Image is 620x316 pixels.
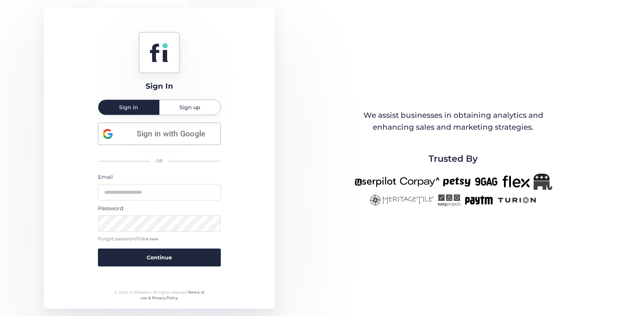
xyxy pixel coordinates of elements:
img: petsy-new.png [443,174,470,190]
div: Password [98,204,221,212]
img: easyprojects-new.png [438,194,461,206]
img: turion-new.png [497,194,537,206]
img: userpilot-new.png [354,174,396,190]
span: Sign in [119,105,138,110]
div: Sign In [146,80,173,92]
img: Republicanlogo-bw.png [534,174,552,190]
button: Continue [98,249,221,266]
span: Continue [147,253,172,262]
span: Sign in with Google [126,128,216,140]
div: We assist businesses in obtaining analytics and enhancing sales and marketing strategies. [355,110,551,133]
div: Email [98,173,221,181]
img: flex-new.png [502,174,530,190]
img: corpay-new.png [400,174,439,190]
div: Forgot password? [98,236,221,243]
img: 9gag-new.png [474,174,499,190]
span: Trusted By [429,152,478,166]
img: paytm-new.png [464,194,493,206]
img: heritagetile-new.png [369,194,434,206]
span: Sign up [179,105,200,110]
div: OR [98,153,221,169]
span: Click here [139,237,158,241]
div: © 2024 FullSession. All rights reserved. [111,290,207,301]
